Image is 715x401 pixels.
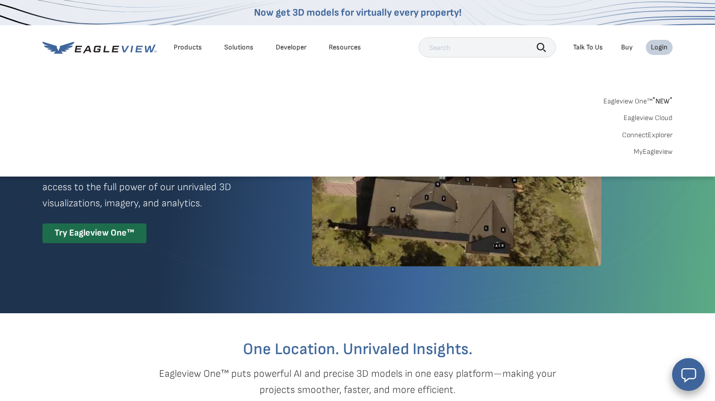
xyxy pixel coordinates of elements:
[224,43,253,52] div: Solutions
[419,37,556,58] input: Search
[652,97,673,105] span: NEW
[276,43,307,52] a: Developer
[672,358,705,391] button: Open chat window
[603,94,673,105] a: Eagleview One™*NEW*
[622,131,673,140] a: ConnectExplorer
[621,43,633,52] a: Buy
[42,223,146,243] div: Try Eagleview One™
[573,43,603,52] div: Talk To Us
[174,43,202,52] div: Products
[634,147,673,156] a: MyEagleview
[141,366,574,398] p: Eagleview One™ puts powerful AI and precise 3D models in one easy platform—making your projects s...
[651,43,668,52] div: Login
[42,163,276,211] p: A premium digital experience that provides seamless access to the full power of our unrivaled 3D ...
[50,341,665,358] h2: One Location. Unrivaled Insights.
[329,43,361,52] div: Resources
[624,113,673,123] a: Eagleview Cloud
[254,7,462,19] a: Now get 3D models for virtually every property!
